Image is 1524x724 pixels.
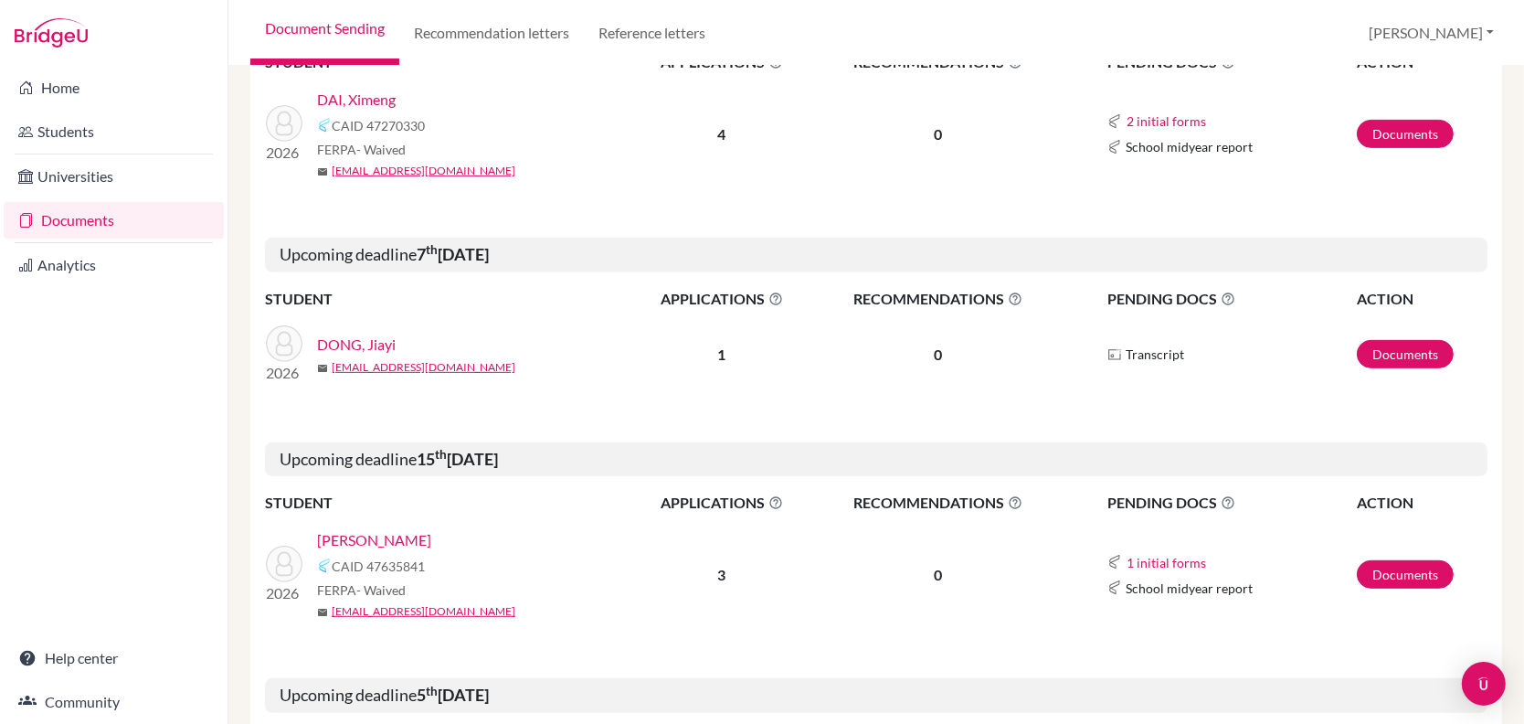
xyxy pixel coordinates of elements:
[317,529,431,551] a: [PERSON_NAME]
[266,142,302,164] p: 2026
[631,288,812,310] span: APPLICATIONS
[417,244,489,264] b: 7 [DATE]
[4,640,224,676] a: Help center
[317,140,406,159] span: FERPA
[4,202,224,239] a: Documents
[814,564,1063,586] p: 0
[435,447,447,462] sup: th
[1126,552,1207,573] button: 1 initial forms
[265,491,630,515] th: STUDENT
[814,344,1063,366] p: 0
[814,492,1063,514] span: RECOMMENDATIONS
[265,287,630,311] th: STUDENT
[417,685,489,705] b: 5 [DATE]
[1357,560,1454,589] a: Documents
[266,362,302,384] p: 2026
[317,607,328,618] span: mail
[15,18,88,48] img: Bridge-U
[4,113,224,150] a: Students
[317,166,328,177] span: mail
[265,678,1487,713] h5: Upcoming deadline
[265,442,1487,477] h5: Upcoming deadline
[317,559,332,573] img: Common App logo
[1107,555,1122,570] img: Common App logo
[1357,340,1454,368] a: Documents
[332,359,515,376] a: [EMAIL_ADDRESS][DOMAIN_NAME]
[1126,579,1253,598] span: School midyear report
[332,557,425,576] span: CAID 47635841
[4,247,224,283] a: Analytics
[717,125,725,143] b: 4
[1126,111,1207,132] button: 2 initial forms
[426,684,438,698] sup: th
[1126,137,1253,156] span: School midyear report
[1107,347,1122,362] img: Parchments logo
[1107,492,1355,514] span: PENDING DOCS
[317,118,332,133] img: Common App logo
[266,582,302,604] p: 2026
[1356,491,1487,515] th: ACTION
[717,346,725,363] b: 1
[1107,140,1122,154] img: Common App logo
[1126,345,1184,364] span: Transcript
[265,238,1487,272] h5: Upcoming deadline
[266,546,302,582] img: SINGH, Kulraj
[1107,288,1355,310] span: PENDING DOCS
[332,163,515,179] a: [EMAIL_ADDRESS][DOMAIN_NAME]
[266,325,302,362] img: DONG, Jiayi
[814,123,1063,145] p: 0
[317,89,396,111] a: DAI, Ximeng
[426,242,438,257] sup: th
[317,334,396,356] a: DONG, Jiayi
[1107,580,1122,595] img: Common App logo
[356,142,406,157] span: - Waived
[332,603,515,620] a: [EMAIL_ADDRESS][DOMAIN_NAME]
[4,158,224,195] a: Universities
[1462,662,1506,706] div: Open Intercom Messenger
[266,105,302,142] img: DAI, Ximeng
[717,566,725,583] b: 3
[317,580,406,600] span: FERPA
[4,684,224,720] a: Community
[317,363,328,374] span: mail
[1360,16,1502,50] button: [PERSON_NAME]
[814,288,1063,310] span: RECOMMENDATIONS
[631,492,812,514] span: APPLICATIONS
[356,582,406,598] span: - Waived
[1107,114,1122,129] img: Common App logo
[1357,120,1454,148] a: Documents
[332,116,425,135] span: CAID 47270330
[417,449,498,469] b: 15 [DATE]
[1356,287,1487,311] th: ACTION
[4,69,224,106] a: Home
